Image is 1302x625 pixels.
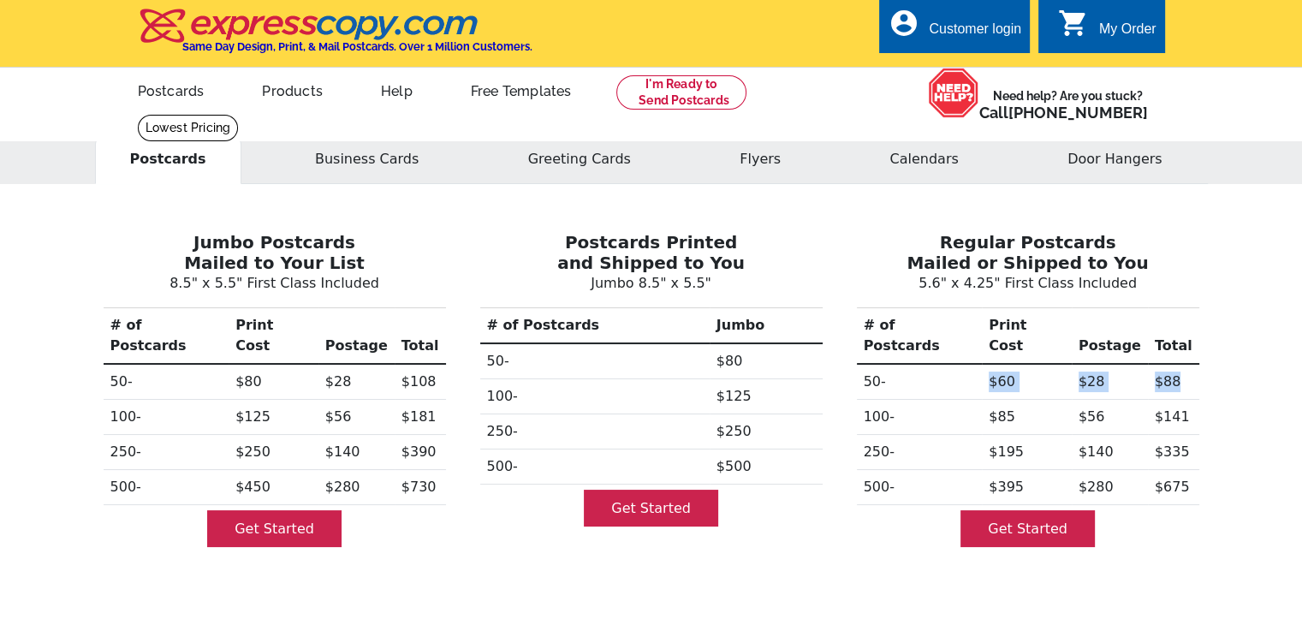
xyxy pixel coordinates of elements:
[857,435,983,470] th: 250-
[928,68,979,118] img: help
[229,435,318,470] td: $250
[318,400,395,435] td: $56
[854,134,993,184] button: Calendars
[104,435,229,470] th: 250-
[110,69,232,110] a: Postcards
[104,470,229,505] th: 500-
[710,414,823,449] td: $250
[443,69,599,110] a: Free Templates
[138,21,532,53] a: Same Day Design, Print, & Mail Postcards. Over 1 Million Customers.
[395,435,446,470] td: $390
[493,134,666,184] button: Greeting Cards
[979,104,1148,122] span: Call
[1072,308,1148,365] th: Postage
[354,69,440,110] a: Help
[280,134,454,184] button: Business Cards
[1148,308,1199,365] th: Total
[857,308,983,365] th: # of Postcards
[104,308,229,365] th: # of Postcards
[207,510,342,547] a: Get Started
[1058,19,1156,40] a: shopping_cart My Order
[477,232,826,273] h3: Postcards Printed and Shipped to You
[395,400,446,435] td: $181
[229,364,318,400] td: $80
[395,470,446,505] td: $730
[1072,364,1148,400] td: $28
[705,134,816,184] button: Flyers
[982,435,1072,470] td: $195
[95,134,241,184] button: Postcards
[1008,104,1148,122] a: [PHONE_NUMBER]
[480,343,710,379] th: 50-
[1072,470,1148,505] td: $280
[979,87,1156,122] span: Need help? Are you stuck?
[1148,400,1199,435] td: $141
[982,364,1072,400] td: $60
[960,510,1095,547] a: Get Started
[982,308,1072,365] th: Print Cost
[888,8,919,39] i: account_circle
[982,470,1072,505] td: $395
[100,273,449,294] p: 8.5" x 5.5" First Class Included
[395,364,446,400] td: $108
[104,364,229,400] th: 50-
[1072,435,1148,470] td: $140
[888,19,1021,40] a: account_circle Customer login
[710,379,823,414] td: $125
[318,364,395,400] td: $28
[982,400,1072,435] td: $85
[1099,21,1156,45] div: My Order
[857,470,983,505] th: 500-
[104,400,229,435] th: 100-
[857,364,983,400] th: 50-
[480,379,710,414] th: 100-
[229,400,318,435] td: $125
[235,69,350,110] a: Products
[318,308,395,365] th: Postage
[1148,364,1199,400] td: $88
[1072,400,1148,435] td: $56
[929,21,1021,45] div: Customer login
[710,449,823,485] td: $500
[1148,435,1199,470] td: $335
[100,232,449,273] h3: Jumbo Postcards Mailed to Your List
[853,232,1203,273] h3: Regular Postcards Mailed or Shipped to You
[710,308,823,344] th: Jumbo
[710,343,823,379] td: $80
[480,308,710,344] th: # of Postcards
[1032,134,1197,184] button: Door Hangers
[480,414,710,449] th: 250-
[229,308,318,365] th: Print Cost
[1148,470,1199,505] td: $675
[229,470,318,505] td: $450
[584,490,718,527] a: Get Started
[318,435,395,470] td: $140
[480,449,710,485] th: 500-
[477,273,826,294] p: Jumbo 8.5" x 5.5"
[395,308,446,365] th: Total
[1058,8,1089,39] i: shopping_cart
[318,470,395,505] td: $280
[853,273,1203,294] p: 5.6" x 4.25" First Class Included
[857,400,983,435] th: 100-
[182,40,532,53] h4: Same Day Design, Print, & Mail Postcards. Over 1 Million Customers.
